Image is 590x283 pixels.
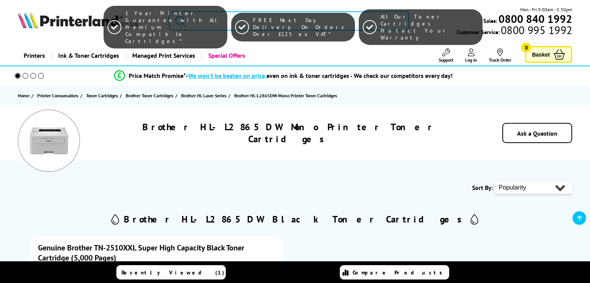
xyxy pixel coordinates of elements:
a: Ask a Question [517,129,557,137]
span: Compare Products [353,269,446,276]
a: Home [18,91,31,100]
span: FREE Next Day Delivery On Orders Over £125 ex VAT* [253,17,351,38]
a: Brother HL Laser Series [181,91,228,100]
a: Track Order [489,48,511,63]
a: Ink & Toner Cartridges [51,46,125,66]
h1: Brother HL-L2865DW Mono Printer Toner Cartridges [102,121,474,145]
a: Printers [18,46,51,66]
a: Toner Cartridges [86,91,120,100]
span: Ink & Toner Cartridges [58,46,119,66]
a: Managed Print Services [125,46,201,66]
span: 1 Year Printer Guarantee with All Premium Compatible Cartridges* [125,10,223,45]
span: Price Match Promise* [129,72,186,79]
li: modal_Promise [4,69,563,83]
a: Log In [465,48,477,63]
a: Brother Toner Cartridges [126,91,175,100]
span: We won’t be beaten on price, [188,72,266,79]
a: Compare Products [340,265,449,280]
img: Brother HL-L2865DW Mono Printer Toner Cartridges [29,121,68,160]
a: Basket 0 [525,46,572,63]
span: Recently Viewed (1) [121,269,225,276]
a: Genuine Brother TN-2510XXL Super High Capacity Black Toner Cartridge (5,000 Pages) [38,243,244,263]
span: Toner Cartridges [86,91,118,100]
span: Printer Consumables [37,91,78,100]
a: Printer Consumables [37,91,80,100]
a: Recently Viewed (1) [116,265,226,280]
h2: Brother HL-L2865DW Black Toner Cartridges [124,213,467,225]
span: Basket [532,49,550,60]
span: Log In [465,57,477,63]
div: - even on ink & toner cartridges - We check our competitors every day! [186,72,453,79]
span: Sort By: [472,184,493,192]
span: Support [439,57,453,63]
span: All Our Toner Cartridges Protect Your Warranty [381,13,479,41]
span: Brother Toner Cartridges [126,91,173,100]
a: Support [439,48,453,63]
a: Special Offers [201,46,251,66]
span: Brother HL-L2865DW Mono Printer Toner Cartridges [234,93,337,98]
span: Brother HL Laser Series [181,91,227,100]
